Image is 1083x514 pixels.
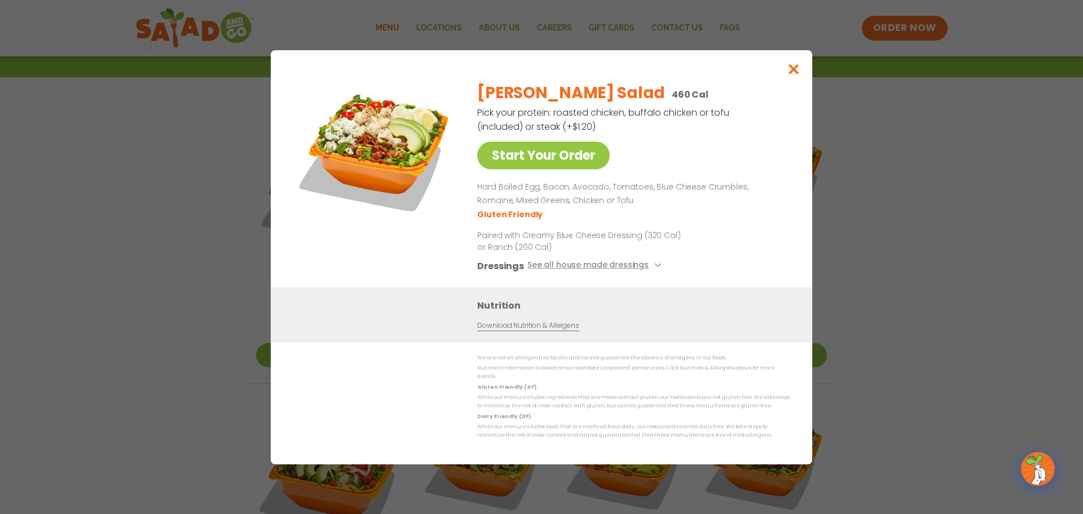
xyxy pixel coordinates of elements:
img: Featured product photo for Cobb Salad [296,73,454,231]
a: Start Your Order [477,142,610,169]
p: We are not an allergen free facility and cannot guarantee the absence of allergens in our foods. [477,354,790,362]
h3: Dressings [477,258,524,273]
p: 460 Cal [672,87,708,102]
a: Download Nutrition & Allergens [477,320,579,331]
button: See all house made dressings [527,258,664,273]
button: Close modal [776,50,812,88]
p: Nutrition information is based on our standard recipes and portion sizes. Click Nutrition & Aller... [477,364,790,381]
img: wpChatIcon [1022,453,1054,485]
h3: Nutrition [477,298,795,312]
p: While our menu includes foods that are made without dairy, our restaurants are not dairy free. We... [477,423,790,440]
p: Hard Boiled Egg, Bacon, Avocado, Tomatoes, Blue Cheese Crumbles, Romaine, Mixed Greens, Chicken o... [477,181,785,208]
p: While our menu includes ingredients that are made without gluten, our restaurants are not gluten ... [477,393,790,411]
p: Pick your protein: roasted chicken, buffalo chicken or tofu (included) or steak (+$1.20) [477,106,731,134]
li: Gluten Friendly [477,208,544,220]
h2: [PERSON_NAME] Salad [477,81,665,105]
strong: Dairy Friendly (DF) [477,412,530,419]
strong: Gluten Friendly (GF) [477,383,536,390]
p: Paired with Creamy Blue Cheese Dressing (320 Cal) or Ranch (200 Cal) [477,229,686,253]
